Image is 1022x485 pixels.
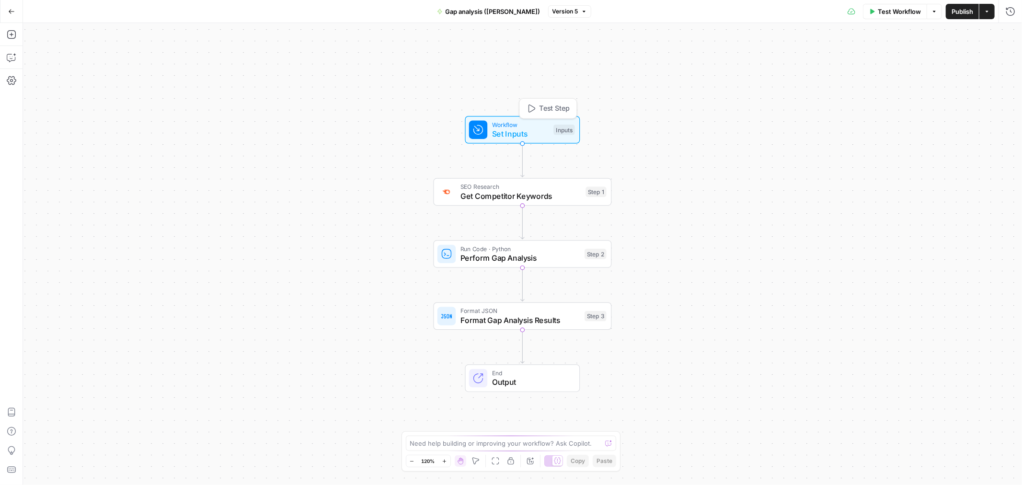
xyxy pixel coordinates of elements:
[571,457,585,465] span: Copy
[492,120,549,129] span: Workflow
[567,455,589,467] button: Copy
[553,125,574,135] div: Inputs
[597,457,612,465] span: Paste
[521,144,524,177] g: Edge from start to step_1
[863,4,927,19] button: Test Workflow
[585,311,607,322] div: Step 3
[521,330,524,363] g: Edge from step_3 to end
[431,4,546,19] button: Gap analysis ([PERSON_NAME])
[552,7,578,16] span: Version 5
[878,7,921,16] span: Test Workflow
[441,187,452,197] img: p4kt2d9mz0di8532fmfgvfq6uqa0
[434,302,612,330] div: Format JSONFormat Gap Analysis ResultsStep 3
[460,244,580,254] span: Run Code · Python
[422,457,435,465] span: 120%
[522,101,574,116] button: Test Step
[460,190,581,202] span: Get Competitor Keywords
[539,104,570,114] span: Test Step
[593,455,616,467] button: Paste
[434,240,612,268] div: Run Code · PythonPerform Gap AnalysisStep 2
[585,249,607,259] div: Step 2
[460,182,581,191] span: SEO Research
[548,5,591,18] button: Version 5
[434,178,612,206] div: SEO ResearchGet Competitor KeywordsStep 1
[460,314,580,326] span: Format Gap Analysis Results
[946,4,979,19] button: Publish
[446,7,540,16] span: Gap analysis ([PERSON_NAME])
[460,306,580,315] span: Format JSON
[492,128,549,139] span: Set Inputs
[521,268,524,301] g: Edge from step_2 to step_3
[434,116,612,144] div: WorkflowSet InputsInputsTest Step
[492,369,570,378] span: End
[492,377,570,388] span: Output
[586,187,607,197] div: Step 1
[521,206,524,239] g: Edge from step_1 to step_2
[952,7,973,16] span: Publish
[460,252,580,264] span: Perform Gap Analysis
[434,364,612,392] div: EndOutput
